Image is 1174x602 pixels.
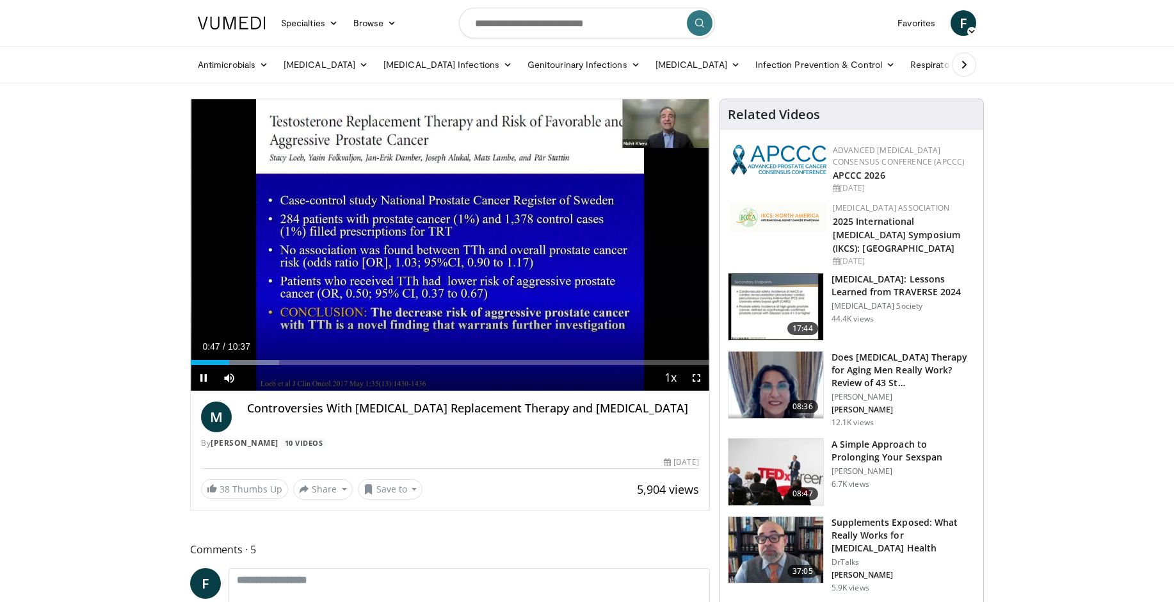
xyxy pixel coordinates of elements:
img: fca7e709-d275-4aeb-92d8-8ddafe93f2a6.png.150x105_q85_autocrop_double_scale_upscale_version-0.2.png [730,202,826,232]
div: [DATE] [664,457,698,468]
h3: [MEDICAL_DATA]: Lessons Learned from TRAVERSE 2024 [832,273,976,298]
input: Search topics, interventions [459,8,715,38]
a: [MEDICAL_DATA] Infections [376,52,520,77]
p: [MEDICAL_DATA] Society [832,301,976,311]
h4: Controversies With [MEDICAL_DATA] Replacement Therapy and [MEDICAL_DATA] [247,402,699,416]
button: Save to [358,479,423,500]
span: 37:05 [787,565,818,578]
img: 1317c62a-2f0d-4360-bee0-b1bff80fed3c.150x105_q85_crop-smart_upscale.jpg [728,273,823,340]
span: Comments 5 [190,541,710,558]
h3: Supplements Exposed: What Really Works for [MEDICAL_DATA] Health [832,516,976,555]
a: [MEDICAL_DATA] [648,52,748,77]
span: 0:47 [202,341,220,352]
span: / [223,341,225,352]
a: 17:44 [MEDICAL_DATA]: Lessons Learned from TRAVERSE 2024 [MEDICAL_DATA] Society 44.4K views [728,273,976,341]
button: Pause [191,365,216,391]
h3: Does [MEDICAL_DATA] Therapy for Aging Men Really Work? Review of 43 St… [832,351,976,389]
a: M [201,402,232,432]
div: [DATE] [833,183,973,194]
span: 08:36 [787,400,818,413]
a: 37:05 Supplements Exposed: What Really Works for [MEDICAL_DATA] Health DrTalks [PERSON_NAME] 5.9K... [728,516,976,593]
a: [PERSON_NAME] [211,437,278,448]
h3: A Simple Approach to Prolonging Your Sexspan [832,438,976,464]
p: 12.1K views [832,418,874,428]
video-js: Video Player [191,99,709,391]
a: 08:36 Does [MEDICAL_DATA] Therapy for Aging Men Really Work? Review of 43 St… [PERSON_NAME] [PERS... [728,351,976,428]
a: Respiratory Infections [903,52,1022,77]
a: Genitourinary Infections [520,52,648,77]
a: [MEDICAL_DATA] [276,52,376,77]
span: 10:37 [228,341,250,352]
a: Advanced [MEDICAL_DATA] Consensus Conference (APCCC) [833,145,965,167]
p: 44.4K views [832,314,874,324]
p: [PERSON_NAME] [832,405,976,415]
img: c4bd4661-e278-4c34-863c-57c104f39734.150x105_q85_crop-smart_upscale.jpg [728,439,823,505]
span: 5,904 views [637,482,699,497]
span: 08:47 [787,487,818,500]
a: 08:47 A Simple Approach to Prolonging Your Sexspan [PERSON_NAME] 6.7K views [728,438,976,506]
a: 2025 International [MEDICAL_DATA] Symposium (IKCS): [GEOGRAPHIC_DATA] [833,215,960,254]
button: Playback Rate [658,365,684,391]
img: 92ba7c40-df22-45a2-8e3f-1ca017a3d5ba.png.150x105_q85_autocrop_double_scale_upscale_version-0.2.png [730,145,826,175]
p: 5.9K views [832,583,869,593]
h4: Related Videos [728,107,820,122]
a: [MEDICAL_DATA] Association [833,202,949,213]
div: Progress Bar [191,360,709,365]
button: Mute [216,365,242,391]
p: DrTalks [832,557,976,567]
p: [PERSON_NAME] [832,392,976,402]
img: VuMedi Logo [198,17,266,29]
a: 38 Thumbs Up [201,479,288,499]
div: [DATE] [833,256,973,267]
a: APCCC 2026 [833,169,885,181]
a: 10 Videos [280,437,327,448]
a: Infection Prevention & Control [748,52,903,77]
a: F [190,568,221,599]
p: [PERSON_NAME] [832,466,976,476]
a: Favorites [890,10,943,36]
img: 649d3fc0-5ee3-4147-b1a3-955a692e9799.150x105_q85_crop-smart_upscale.jpg [728,517,823,583]
a: Antimicrobials [190,52,276,77]
p: [PERSON_NAME] [832,570,976,580]
div: By [201,437,699,449]
a: F [951,10,976,36]
p: 6.7K views [832,479,869,489]
a: Specialties [273,10,346,36]
button: Fullscreen [684,365,709,391]
span: 17:44 [787,322,818,335]
a: Browse [346,10,405,36]
img: 1fb63f24-3a49-41d9-af93-8ce49bfb7a73.png.150x105_q85_crop-smart_upscale.png [728,352,823,418]
button: Share [293,479,353,500]
span: 38 [220,483,230,495]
